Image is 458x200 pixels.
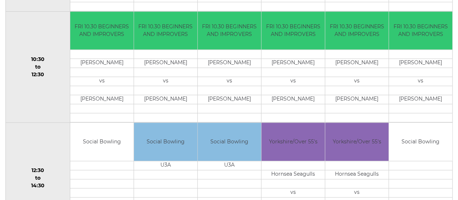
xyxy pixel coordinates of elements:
[134,59,197,68] td: [PERSON_NAME]
[70,12,134,50] td: FRI 10.30 BEGINNERS AND IMPROVERS
[134,123,197,161] td: Social Bowling
[134,95,197,104] td: [PERSON_NAME]
[261,12,325,50] td: FRI 10.30 BEGINNERS AND IMPROVERS
[325,188,388,197] td: vs
[198,161,261,170] td: U3A
[70,77,134,86] td: vs
[70,95,134,104] td: [PERSON_NAME]
[325,123,388,161] td: Yorkshire/Over 55's
[134,161,197,170] td: U3A
[261,188,325,197] td: vs
[261,170,325,179] td: Hornsea Seagulls
[389,59,452,68] td: [PERSON_NAME]
[198,12,261,50] td: FRI 10.30 BEGINNERS AND IMPROVERS
[325,12,388,50] td: FRI 10.30 BEGINNERS AND IMPROVERS
[198,59,261,68] td: [PERSON_NAME]
[325,59,388,68] td: [PERSON_NAME]
[261,123,325,161] td: Yorkshire/Over 55's
[389,95,452,104] td: [PERSON_NAME]
[198,95,261,104] td: [PERSON_NAME]
[261,95,325,104] td: [PERSON_NAME]
[261,77,325,86] td: vs
[261,59,325,68] td: [PERSON_NAME]
[198,77,261,86] td: vs
[70,123,134,161] td: Social Bowling
[389,123,452,161] td: Social Bowling
[389,12,452,50] td: FRI 10.30 BEGINNERS AND IMPROVERS
[134,12,197,50] td: FRI 10.30 BEGINNERS AND IMPROVERS
[325,95,388,104] td: [PERSON_NAME]
[325,77,388,86] td: vs
[198,123,261,161] td: Social Bowling
[389,77,452,86] td: vs
[6,11,70,123] td: 10:30 to 12:30
[70,59,134,68] td: [PERSON_NAME]
[325,170,388,179] td: Hornsea Seagulls
[134,77,197,86] td: vs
